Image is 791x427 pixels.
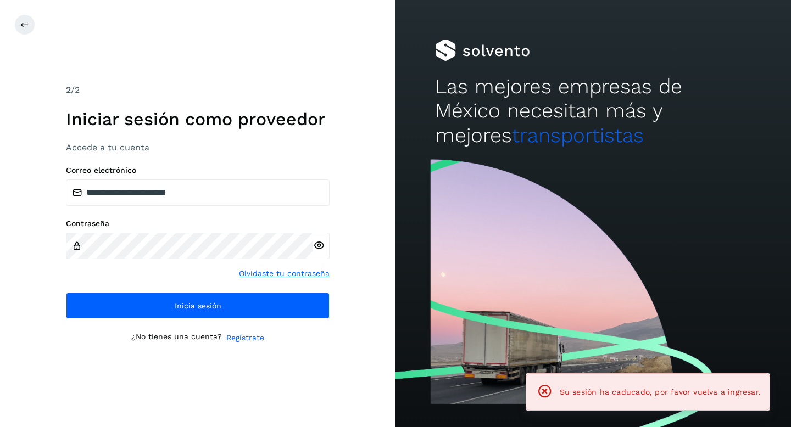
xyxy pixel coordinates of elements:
[435,75,751,148] h2: Las mejores empresas de México necesitan más y mejores
[66,166,330,175] label: Correo electrónico
[66,219,330,228] label: Contraseña
[66,85,71,95] span: 2
[560,387,761,396] span: Su sesión ha caducado, por favor vuelva a ingresar.
[66,293,330,319] button: Inicia sesión
[131,332,222,344] p: ¿No tienes una cuenta?
[226,332,264,344] a: Regístrate
[239,268,330,279] a: Olvidaste tu contraseña
[512,123,644,147] span: transportistas
[66,142,330,153] h3: Accede a tu cuenta
[66,83,330,97] div: /2
[66,109,330,130] h1: Iniciar sesión como proveedor
[175,302,221,310] span: Inicia sesión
